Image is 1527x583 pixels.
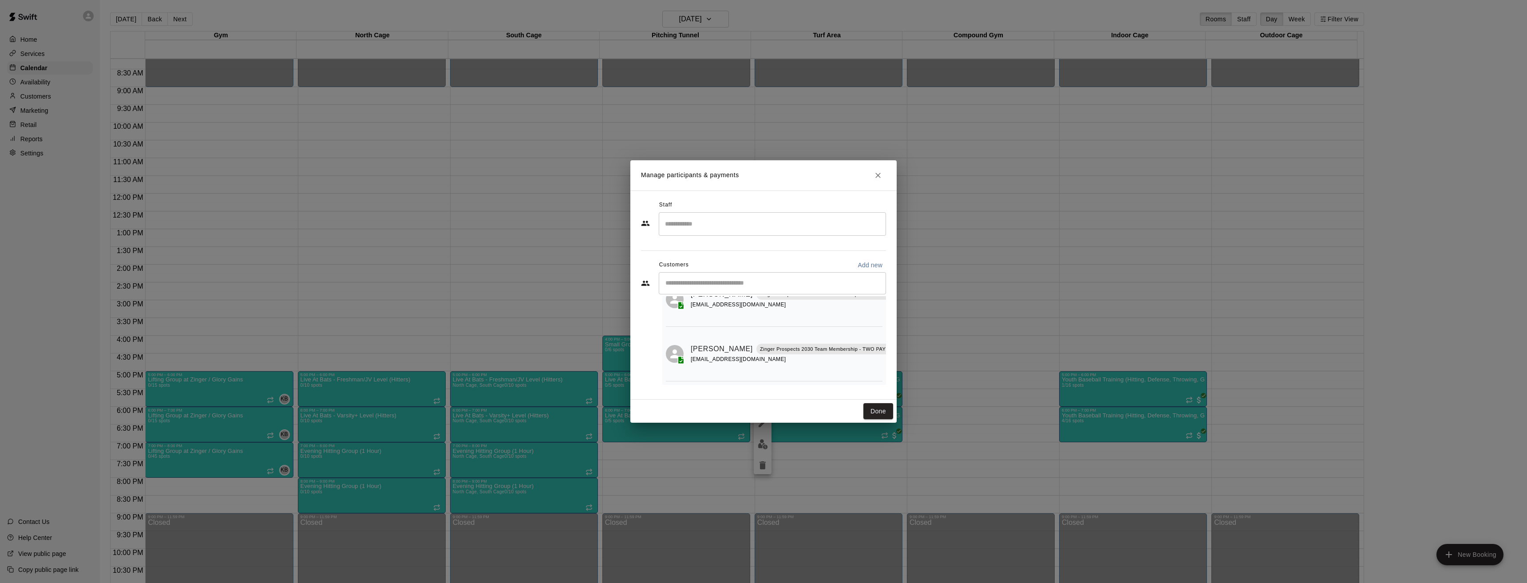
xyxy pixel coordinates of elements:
[863,403,893,420] button: Done
[666,290,684,308] div: Nolan Haney
[659,272,886,294] div: Start typing to search customers...
[659,258,689,272] span: Customers
[854,258,886,272] button: Add new
[666,345,684,363] div: Roger Singleton
[659,212,886,236] div: Search staff
[691,356,786,362] span: [EMAIL_ADDRESS][DOMAIN_NAME]
[691,301,786,308] span: [EMAIL_ADDRESS][DOMAIN_NAME]
[858,261,882,270] p: Add new
[691,343,753,355] a: [PERSON_NAME]
[870,167,886,183] button: Close
[760,345,935,353] p: Zinger Prospects 2030 Team Membership - TWO PAYMENTS (AUG / JAN)
[659,198,672,212] span: Staff
[641,171,739,180] p: Manage participants & payments
[641,279,650,288] svg: Customers
[641,219,650,228] svg: Staff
